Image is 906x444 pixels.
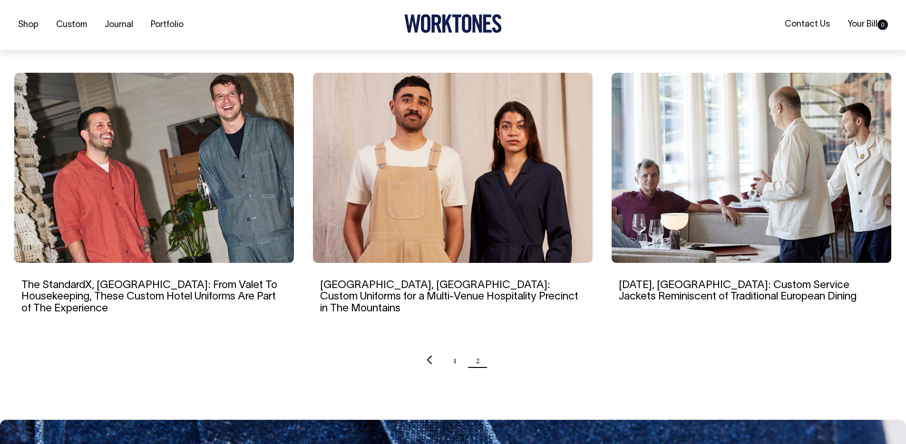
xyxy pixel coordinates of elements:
span: Page 2 [476,348,480,372]
a: Journal [101,17,137,33]
a: [DATE], [GEOGRAPHIC_DATA]: Custom Service Jackets Reminiscent of Traditional European Dining [619,280,857,301]
a: Previous page [427,348,434,372]
img: Lucia, Melbourne: Custom Service Jackets Reminiscent of Traditional European Dining [612,73,891,263]
a: [GEOGRAPHIC_DATA], [GEOGRAPHIC_DATA]: Custom Uniforms for a Multi-Venue Hospitality Precinct in T... [320,280,578,313]
nav: Pagination [14,348,892,372]
a: Page 1 [453,348,457,372]
a: Contact Us [781,17,834,32]
a: Your Bill0 [844,17,892,32]
a: Portfolio [147,17,187,33]
a: The StandardX, [GEOGRAPHIC_DATA]: From Valet To Housekeeping, These Custom Hotel Uniforms Are Par... [21,280,277,313]
a: Shop [14,17,42,33]
span: 0 [877,19,888,30]
img: Ayrburn, New Zealand: Custom Uniforms for a Multi-Venue Hospitality Precinct in The Mountains [313,73,593,263]
a: Custom [52,17,91,33]
img: The StandardX, Melbourne: From Valet To Housekeeping, These Custom Hotel Uniforms Are Part of The... [14,73,294,263]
